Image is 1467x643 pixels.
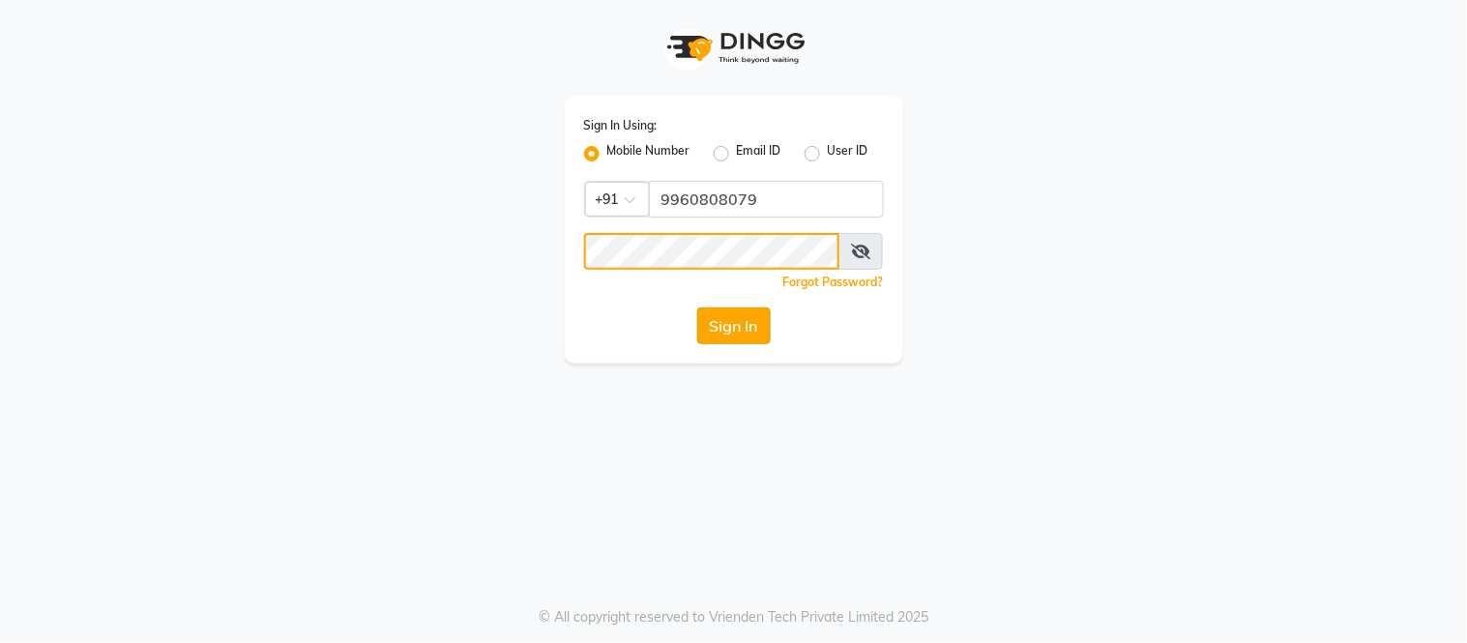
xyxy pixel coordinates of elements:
[584,233,840,270] input: Username
[657,19,811,76] img: logo1.svg
[828,142,868,165] label: User ID
[649,181,884,218] input: Username
[737,142,781,165] label: Email ID
[783,275,884,289] a: Forgot Password?
[584,117,658,134] label: Sign In Using:
[697,307,771,344] button: Sign In
[607,142,690,165] label: Mobile Number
